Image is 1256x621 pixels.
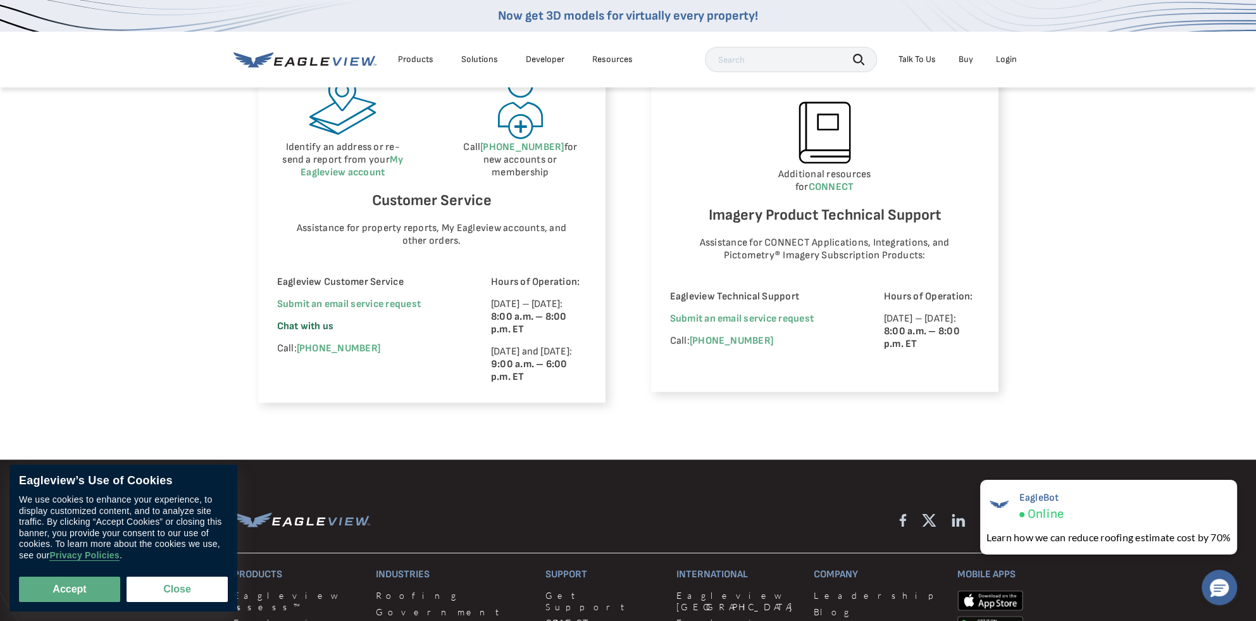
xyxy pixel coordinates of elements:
strong: 8:00 a.m. – 8:00 p.m. ET [884,325,960,350]
span: EagleBot [1019,492,1064,504]
input: Search [705,47,877,72]
button: Hello, have a question? Let’s chat. [1202,570,1237,605]
a: Eagleview [GEOGRAPHIC_DATA] [676,590,799,612]
div: Login [996,54,1017,65]
a: My Eagleview account [301,154,403,179]
h3: Mobile Apps [957,568,1023,580]
span: Chat with us [277,320,334,332]
a: Developer [526,54,564,65]
a: Leadership [814,590,942,601]
div: Eagleview’s Use of Cookies [19,474,228,488]
a: Eagleview Assess™ [233,590,361,612]
h3: International [676,568,799,580]
div: Learn how we can reduce roofing estimate cost by 70% [986,530,1231,545]
a: Get Support [545,590,661,612]
a: Blog [814,606,942,618]
a: Submit an email service request [670,313,814,325]
p: Assistance for CONNECT Applications, Integrations, and Pictometry® Imagery Subscription Products: [682,237,967,262]
h3: Company [814,568,942,580]
strong: 9:00 a.m. – 6:00 p.m. ET [491,358,568,383]
p: Call: [670,335,849,348]
p: Identify an address or re-send a report from your [277,141,409,179]
p: Call: [277,342,456,355]
p: Additional resources for [670,168,979,194]
p: Eagleview Customer Service [277,276,456,289]
a: [PHONE_NUMBER] [297,342,380,354]
div: Products [398,54,433,65]
p: [DATE] – [DATE]: [884,313,979,351]
button: Accept [19,577,120,602]
p: [DATE] and [DATE]: [491,346,587,384]
h6: Imagery Product Technical Support [670,203,979,227]
div: Solutions [461,54,498,65]
a: Privacy Policies [49,550,119,561]
a: [PHONE_NUMBER] [690,335,773,347]
p: Call for new accounts or membership [454,141,587,179]
a: CONNECT [809,181,854,193]
a: [PHONE_NUMBER] [480,141,564,153]
a: Government [376,606,530,618]
h3: Industries [376,568,530,580]
div: Talk To Us [898,54,936,65]
a: Roofing [376,590,530,601]
h6: Customer Service [277,189,587,213]
button: Close [127,577,228,602]
a: Submit an email service request [277,298,421,310]
div: We use cookies to enhance your experience, to display customized content, and to analyze site tra... [19,494,228,561]
a: Buy [959,54,973,65]
div: Resources [592,54,633,65]
strong: 8:00 a.m. – 8:00 p.m. ET [491,311,567,336]
p: Hours of Operation: [491,276,587,289]
h3: Support [545,568,661,580]
p: Eagleview Technical Support [670,291,849,303]
h3: Products [233,568,361,580]
img: EagleBot [986,492,1012,517]
img: apple-app-store.png [957,590,1023,610]
a: Now get 3D models for virtually every property! [498,8,758,23]
p: Hours of Operation: [884,291,979,303]
span: Online [1028,506,1064,522]
p: Assistance for property reports, My Eagleview accounts, and other orders. [289,222,574,248]
p: [DATE] – [DATE]: [491,298,587,336]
